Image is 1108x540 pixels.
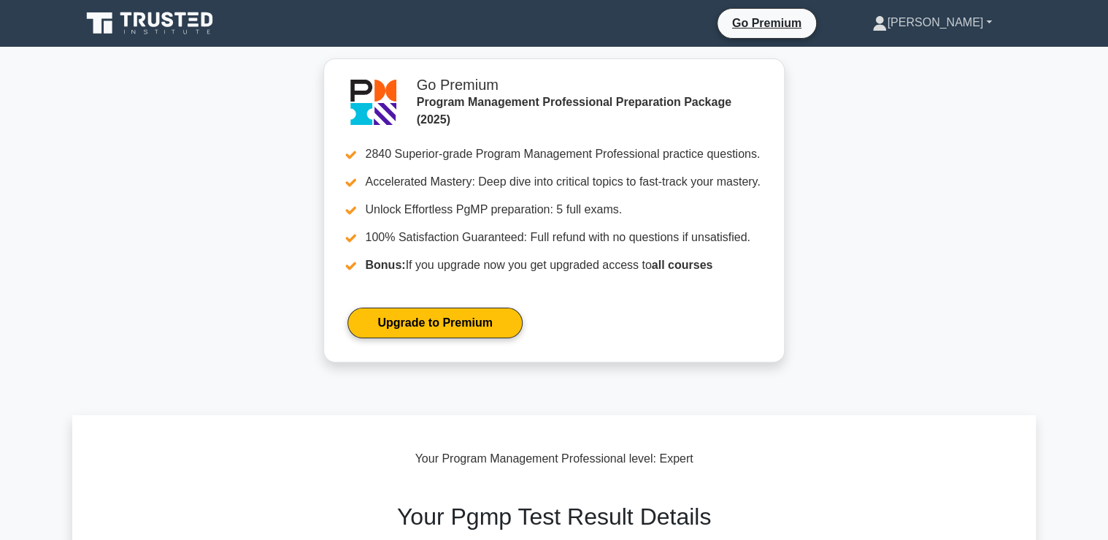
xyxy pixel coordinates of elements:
[347,308,522,338] a: Upgrade to Premium
[837,8,1027,37] a: [PERSON_NAME]
[72,450,1036,468] div: : Expert
[415,452,653,465] span: Your Program Management Professional level
[135,503,974,531] h2: Your Pgmp Test Result Details
[723,14,810,32] a: Go Premium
